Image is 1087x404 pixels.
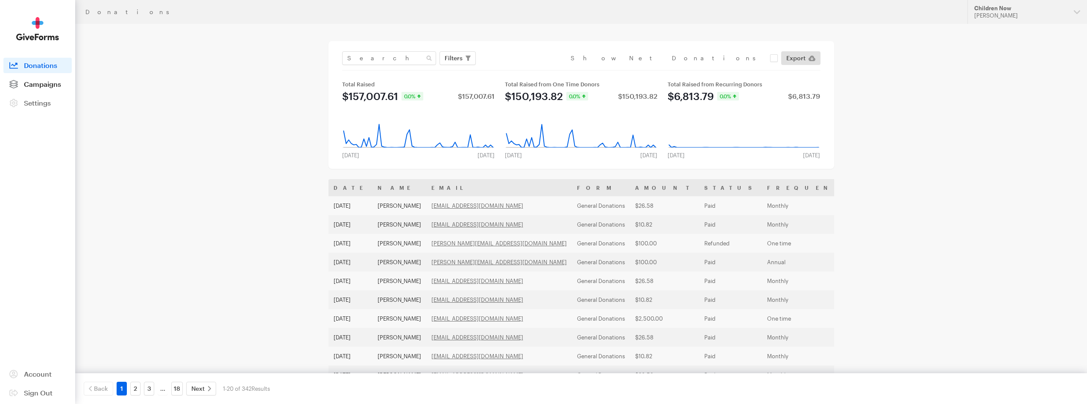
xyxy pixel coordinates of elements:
td: [DATE] [328,271,372,290]
td: [PERSON_NAME] [372,328,426,347]
span: Results [252,385,270,392]
td: [PERSON_NAME] [372,196,426,215]
td: $10.82 [630,290,699,309]
a: 18 [171,382,183,395]
td: [PERSON_NAME] [372,234,426,253]
td: General Donations [572,309,630,328]
td: General Donations [572,271,630,290]
td: General Donations [572,215,630,234]
th: Date [328,179,372,196]
td: [DATE] [328,309,372,328]
span: Campaigns [24,80,61,88]
a: Export [781,51,820,65]
div: [DATE] [662,152,690,159]
a: Next [186,382,216,395]
td: $100.00 [630,234,699,253]
span: Account [24,370,52,378]
td: One time [762,234,860,253]
td: $10.82 [630,347,699,366]
a: 2 [130,382,141,395]
td: [DATE] [328,328,372,347]
td: General Donations [572,366,630,384]
th: Name [372,179,426,196]
td: [PERSON_NAME] [372,366,426,384]
th: Status [699,179,762,196]
a: [EMAIL_ADDRESS][DOMAIN_NAME] [431,353,523,360]
button: Filters [439,51,476,65]
td: General Donations [572,328,630,347]
td: Monthly [762,271,860,290]
a: [EMAIL_ADDRESS][DOMAIN_NAME] [431,221,523,228]
td: [DATE] [328,215,372,234]
td: [PERSON_NAME] [372,271,426,290]
td: [DATE] [328,234,372,253]
td: Monthly [762,196,860,215]
td: General Donations [572,290,630,309]
span: Next [191,383,205,394]
td: $26.58 [630,366,699,384]
a: [EMAIL_ADDRESS][DOMAIN_NAME] [431,315,523,322]
div: [DATE] [635,152,662,159]
td: [DATE] [328,196,372,215]
div: $157,007.61 [342,91,398,101]
td: $100.00 [630,253,699,271]
th: Amount [630,179,699,196]
th: Frequency [762,179,860,196]
td: [PERSON_NAME] [372,290,426,309]
td: General Donations [572,253,630,271]
a: [EMAIL_ADDRESS][DOMAIN_NAME] [431,372,523,378]
a: Campaigns [3,77,72,92]
div: [DATE] [337,152,364,159]
td: Paid [699,366,762,384]
div: $150,193.82 [618,93,657,100]
td: [DATE] [328,253,372,271]
div: 0.0% [717,92,739,100]
td: Paid [699,328,762,347]
td: [PERSON_NAME] [372,253,426,271]
th: Email [426,179,572,196]
td: $26.58 [630,271,699,290]
td: Monthly [762,347,860,366]
td: Monthly [762,366,860,384]
td: [PERSON_NAME] [372,215,426,234]
a: 3 [144,382,154,395]
td: $26.58 [630,328,699,347]
td: $26.58 [630,196,699,215]
td: Paid [699,215,762,234]
td: Paid [699,347,762,366]
div: Children Now [974,5,1067,12]
span: Filters [445,53,463,63]
td: General Donations [572,347,630,366]
a: [PERSON_NAME][EMAIL_ADDRESS][DOMAIN_NAME] [431,259,567,265]
td: [DATE] [328,347,372,366]
td: General Donations [572,196,630,215]
div: Total Raised [342,81,495,88]
td: Monthly [762,290,860,309]
div: 0.0% [401,92,423,100]
td: $2,500.00 [630,309,699,328]
td: Paid [699,290,762,309]
td: Annual [762,253,860,271]
div: $6,813.79 [788,93,820,100]
a: [EMAIL_ADDRESS][DOMAIN_NAME] [431,277,523,284]
div: [DATE] [500,152,527,159]
span: Settings [24,99,51,107]
span: Donations [24,61,57,69]
div: Total Raised from One Time Donors [505,81,657,88]
td: Paid [699,309,762,328]
td: Paid [699,271,762,290]
a: [EMAIL_ADDRESS][DOMAIN_NAME] [431,334,523,341]
div: 1-20 of 342 [223,382,270,395]
a: Account [3,366,72,382]
span: Sign Out [24,389,53,397]
div: Total Raised from Recurring Donors [668,81,820,88]
div: $150,193.82 [505,91,563,101]
div: [DATE] [472,152,500,159]
a: Donations [3,58,72,73]
a: [PERSON_NAME][EMAIL_ADDRESS][DOMAIN_NAME] [431,240,567,247]
input: Search Name & Email [342,51,436,65]
a: Sign Out [3,385,72,401]
div: [DATE] [798,152,825,159]
td: Refunded [699,234,762,253]
td: Monthly [762,328,860,347]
